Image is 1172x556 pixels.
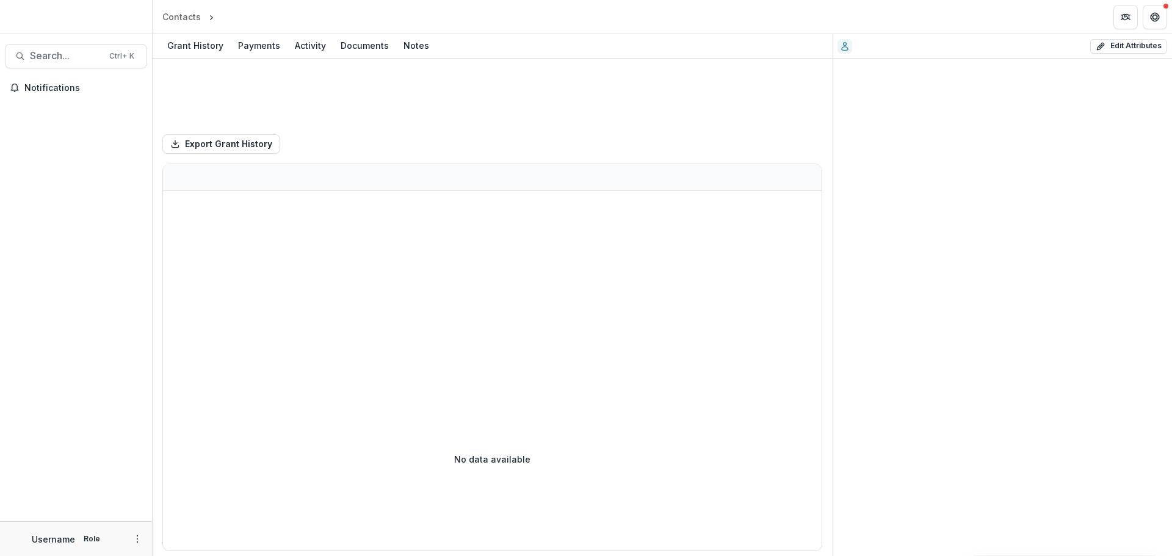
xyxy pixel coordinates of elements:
p: No data available [454,453,530,466]
button: Get Help [1143,5,1167,29]
div: Grant History [162,37,228,54]
button: Edit Attributes [1090,39,1167,54]
a: Contacts [157,8,206,26]
span: Notifications [24,83,142,93]
a: Payments [233,34,285,58]
div: Notes [399,37,434,54]
a: Documents [336,34,394,58]
button: More [130,532,145,546]
div: Contacts [162,10,201,23]
button: Partners [1113,5,1138,29]
button: Export Grant History [162,134,280,154]
div: Ctrl + K [107,49,137,63]
span: Search... [30,50,102,62]
div: Documents [336,37,394,54]
div: Payments [233,37,285,54]
div: Activity [290,37,331,54]
p: Username [32,533,75,546]
button: Search... [5,44,147,68]
nav: breadcrumb [157,8,269,26]
p: Role [80,533,104,544]
a: Grant History [162,34,228,58]
a: Activity [290,34,331,58]
button: Notifications [5,78,147,98]
a: Notes [399,34,434,58]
